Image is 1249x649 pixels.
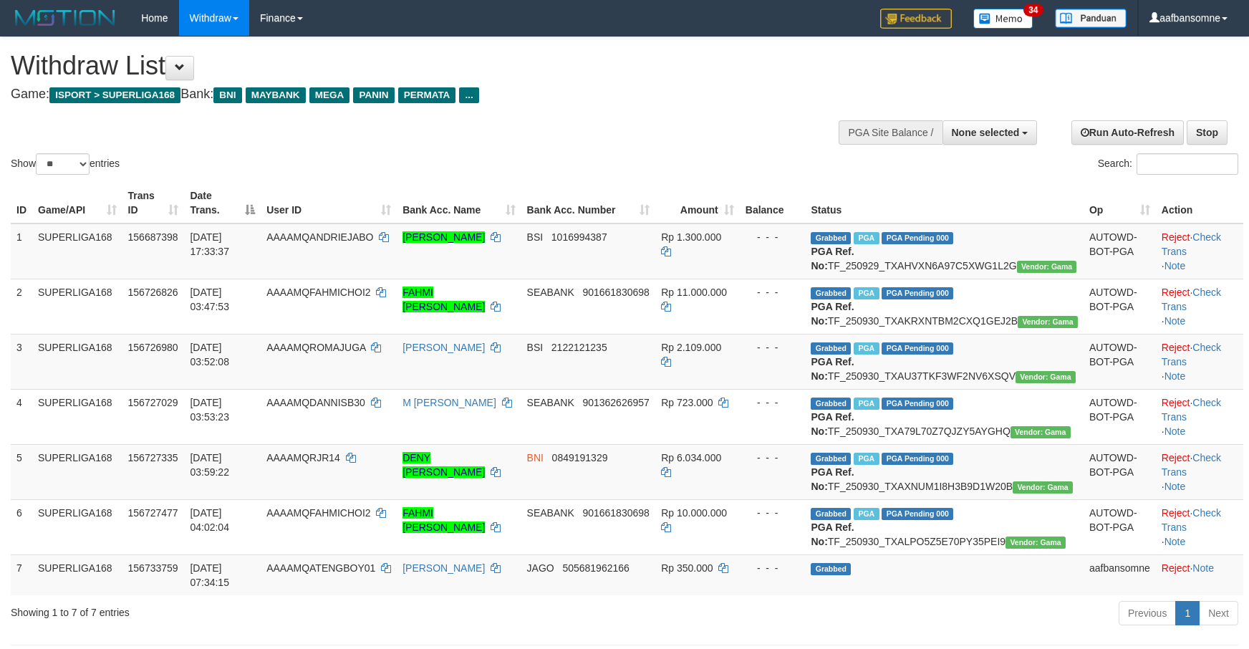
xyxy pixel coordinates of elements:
[882,508,953,520] span: PGA Pending
[805,334,1083,389] td: TF_250930_TXAU37TKF3WF2NV6XSQV
[1162,452,1221,478] a: Check Trans
[1156,389,1243,444] td: · ·
[746,506,800,520] div: - - -
[32,279,122,334] td: SUPERLIGA168
[1084,223,1156,279] td: AUTOWD-BOT-PGA
[805,389,1083,444] td: TF_250930_TXA79L70Z7QJZY5AYGHQ
[1156,334,1243,389] td: · ·
[746,285,800,299] div: - - -
[805,444,1083,499] td: TF_250930_TXAXNUM1I8H3B9D1W20B
[128,507,178,519] span: 156727477
[661,287,727,298] span: Rp 11.000.000
[839,120,942,145] div: PGA Site Balance /
[1084,334,1156,389] td: AUTOWD-BOT-PGA
[398,87,456,103] span: PERMATA
[811,411,854,437] b: PGA Ref. No:
[1084,554,1156,595] td: aafbansomne
[1011,426,1071,438] span: Vendor URL: https://trx31.1velocity.biz
[1156,279,1243,334] td: · ·
[128,562,178,574] span: 156733759
[661,507,727,519] span: Rp 10.000.000
[1162,342,1190,353] a: Reject
[746,340,800,355] div: - - -
[805,183,1083,223] th: Status
[1187,120,1228,145] a: Stop
[527,231,544,243] span: BSI
[1156,183,1243,223] th: Action
[32,183,122,223] th: Game/API: activate to sort column ascending
[1156,499,1243,554] td: · ·
[122,183,185,223] th: Trans ID: activate to sort column ascending
[266,397,365,408] span: AAAAMQDANNISB30
[190,452,229,478] span: [DATE] 03:59:22
[527,507,574,519] span: SEABANK
[1084,499,1156,554] td: AUTOWD-BOT-PGA
[882,453,953,465] span: PGA Pending
[1162,287,1190,298] a: Reject
[1164,481,1186,492] a: Note
[32,444,122,499] td: SUPERLIGA168
[882,287,953,299] span: PGA Pending
[402,452,485,478] a: DENY [PERSON_NAME]
[128,342,178,353] span: 156726980
[582,507,649,519] span: Copy 901661830698 to clipboard
[353,87,394,103] span: PANIN
[1017,261,1077,273] span: Vendor URL: https://trx31.1velocity.biz
[190,397,229,423] span: [DATE] 03:53:23
[1055,9,1127,28] img: panduan.png
[811,342,851,355] span: Grabbed
[190,342,229,367] span: [DATE] 03:52:08
[1199,601,1238,625] a: Next
[1023,4,1043,16] span: 34
[11,389,32,444] td: 4
[11,499,32,554] td: 6
[942,120,1038,145] button: None selected
[1162,342,1221,367] a: Check Trans
[266,231,373,243] span: AAAAMQANDRIEJABO
[661,452,721,463] span: Rp 6.034.000
[402,507,485,533] a: FAHMI [PERSON_NAME]
[246,87,306,103] span: MAYBANK
[1164,426,1186,437] a: Note
[49,87,180,103] span: ISPORT > SUPERLIGA168
[661,397,713,408] span: Rp 723.000
[1164,315,1186,327] a: Note
[527,397,574,408] span: SEABANK
[811,287,851,299] span: Grabbed
[854,287,879,299] span: Marked by aafandaneth
[128,397,178,408] span: 156727029
[190,507,229,533] span: [DATE] 04:02:04
[11,444,32,499] td: 5
[459,87,478,103] span: ...
[11,554,32,595] td: 7
[952,127,1020,138] span: None selected
[1084,389,1156,444] td: AUTOWD-BOT-PGA
[128,452,178,463] span: 156727335
[811,453,851,465] span: Grabbed
[1162,507,1190,519] a: Reject
[1071,120,1184,145] a: Run Auto-Refresh
[1156,554,1243,595] td: ·
[261,183,397,223] th: User ID: activate to sort column ascending
[1162,507,1221,533] a: Check Trans
[880,9,952,29] img: Feedback.jpg
[1156,444,1243,499] td: · ·
[552,452,608,463] span: Copy 0849191329 to clipboard
[854,453,879,465] span: Marked by aafnonsreyleab
[402,562,485,574] a: [PERSON_NAME]
[1018,316,1078,328] span: Vendor URL: https://trx31.1velocity.biz
[1098,153,1238,175] label: Search:
[854,398,879,410] span: Marked by aafandaneth
[11,153,120,175] label: Show entries
[32,499,122,554] td: SUPERLIGA168
[1192,562,1214,574] a: Note
[1164,260,1186,271] a: Note
[521,183,656,223] th: Bank Acc. Number: activate to sort column ascending
[740,183,806,223] th: Balance
[811,356,854,382] b: PGA Ref. No:
[11,279,32,334] td: 2
[1084,279,1156,334] td: AUTOWD-BOT-PGA
[811,301,854,327] b: PGA Ref. No:
[527,287,574,298] span: SEABANK
[1119,601,1176,625] a: Previous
